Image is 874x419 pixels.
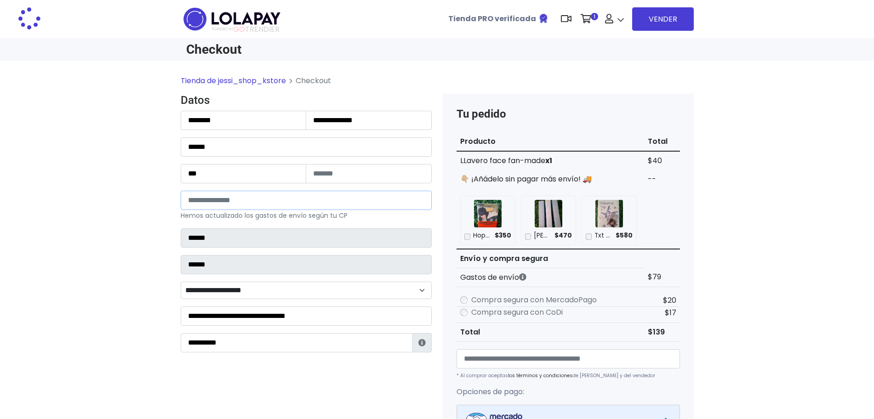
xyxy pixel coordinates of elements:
[457,323,645,341] th: Total
[448,13,536,24] b: Tienda PRO verificada
[594,231,612,240] p: Txt Minisode 3 con preventa
[471,294,597,306] label: Compra segura con MercadoPago
[591,13,598,20] span: 1
[212,25,280,34] span: TRENDIER
[286,75,331,86] li: Checkout
[519,273,526,281] i: Los gastos de envío dependen de códigos postales. ¡Te puedes llevar más productos en un solo envío !
[644,151,680,170] td: $40
[186,42,432,57] h1: Checkout
[181,211,348,220] small: Hemos actualizado los gastos de envío según tu CP
[508,372,572,379] a: los términos y condiciones
[576,5,600,33] a: 1
[632,7,694,31] a: VENDER
[181,75,694,94] nav: breadcrumb
[181,75,286,86] a: Tienda de jessi_shop_kstore
[473,231,491,240] p: Hope on the street
[471,307,563,318] label: Compra segura con CoDi
[457,372,680,379] p: * Al comprar aceptas de [PERSON_NAME] y del vendedor
[644,323,680,341] td: $139
[644,132,680,151] th: Total
[457,151,645,170] td: LLavero face fan-made
[474,200,502,227] img: Hope on the street
[457,386,680,397] p: Opciones de pago:
[457,132,645,151] th: Producto
[457,170,645,188] td: 👇🏼 ¡Añádelo sin pagar más envío! 🚚
[538,13,549,24] img: Tienda verificada
[233,24,245,34] span: GO
[181,5,283,34] img: logo
[663,295,676,306] span: $20
[644,170,680,188] td: --
[616,231,633,240] span: $580
[534,231,551,240] p: April Cotton 97
[554,231,572,240] span: $470
[212,27,233,32] span: POWERED BY
[644,268,680,287] td: $79
[545,155,552,166] strong: x1
[665,307,676,318] span: $17
[457,268,645,287] th: Gastos de envío
[418,339,426,346] i: Estafeta lo usará para ponerse en contacto en caso de tener algún problema con el envío
[595,200,623,227] img: Txt Minisode 3 con preventa
[457,108,680,121] h4: Tu pedido
[495,231,511,240] span: $350
[181,94,432,107] h4: Datos
[457,249,645,268] th: Envío y compra segura
[535,200,562,227] img: April Cotton 97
